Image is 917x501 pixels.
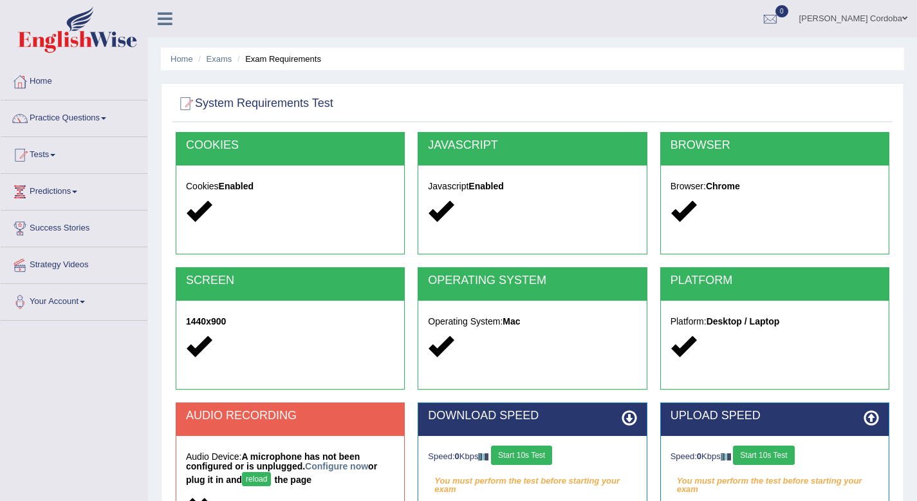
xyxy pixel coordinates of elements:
div: Speed: Kbps [428,446,636,468]
a: Exams [207,54,232,64]
a: Practice Questions [1,100,147,133]
h5: Cookies [186,182,394,191]
h2: BROWSER [671,139,879,152]
li: Exam Requirements [234,53,321,65]
strong: A microphone has not been configured or is unplugged. or plug it in and the page [186,451,377,485]
a: Success Stories [1,211,147,243]
h2: UPLOAD SPEED [671,410,879,422]
h2: SCREEN [186,274,394,287]
h2: JAVASCRIPT [428,139,636,152]
h5: Audio Device: [186,452,394,489]
h5: Platform: [671,317,879,326]
h2: System Requirements Test [176,94,333,113]
h2: COOKIES [186,139,394,152]
strong: 1440x900 [186,316,226,326]
strong: Enabled [468,181,503,191]
h2: PLATFORM [671,274,879,287]
img: ajax-loader-fb-connection.gif [478,453,488,460]
strong: 0 [697,451,701,461]
h2: DOWNLOAD SPEED [428,410,636,422]
a: Your Account [1,284,147,316]
h2: OPERATING SYSTEM [428,274,636,287]
strong: Chrome [706,181,740,191]
em: You must perform the test before starting your exam [428,471,636,491]
span: 0 [775,5,788,17]
img: ajax-loader-fb-connection.gif [721,453,731,460]
a: Home [171,54,193,64]
strong: Enabled [219,181,254,191]
a: Tests [1,137,147,169]
h5: Javascript [428,182,636,191]
a: Predictions [1,174,147,206]
strong: 0 [455,451,459,461]
button: reload [242,472,271,486]
h5: Operating System: [428,317,636,326]
em: You must perform the test before starting your exam [671,471,879,491]
div: Speed: Kbps [671,446,879,468]
h2: AUDIO RECORDING [186,410,394,422]
a: Strategy Videos [1,247,147,279]
strong: Mac [503,316,520,326]
h5: Browser: [671,182,879,191]
button: Start 10s Test [491,446,552,465]
button: Start 10s Test [733,446,794,465]
a: Configure now [305,461,368,471]
a: Home [1,64,147,96]
strong: Desktop / Laptop [707,316,780,326]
